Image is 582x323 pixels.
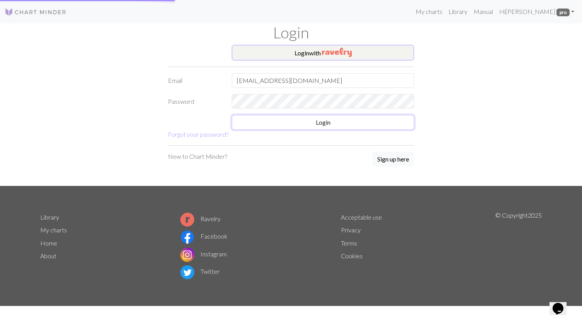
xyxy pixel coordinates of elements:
[36,23,546,42] h1: Login
[180,213,194,227] img: Ravelry logo
[445,4,471,19] a: Library
[40,213,59,221] a: Library
[180,232,228,240] a: Facebook
[163,94,227,109] label: Password
[495,211,542,281] p: © Copyright 2025
[372,152,414,167] button: Sign up here
[168,152,227,161] p: New to Chart Minder?
[180,248,194,262] img: Instagram logo
[40,226,67,234] a: My charts
[556,9,570,16] span: pro
[471,4,496,19] a: Manual
[496,4,577,19] a: Hi[PERSON_NAME] pro
[168,131,228,138] a: Forgot your password?
[341,226,361,234] a: Privacy
[180,215,221,222] a: Ravelry
[163,73,227,88] label: Email
[413,4,445,19] a: My charts
[5,7,67,17] img: Logo
[322,48,352,57] img: Ravelry
[549,292,574,315] iframe: chat widget
[341,239,357,247] a: Terms
[40,252,56,259] a: About
[341,252,363,259] a: Cookies
[232,115,414,130] button: Login
[232,45,414,60] button: Loginwith
[341,213,382,221] a: Acceptable use
[180,230,194,244] img: Facebook logo
[180,268,220,275] a: Twitter
[180,250,227,258] a: Instagram
[180,265,194,279] img: Twitter logo
[372,152,414,167] a: Sign up here
[40,239,57,247] a: Home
